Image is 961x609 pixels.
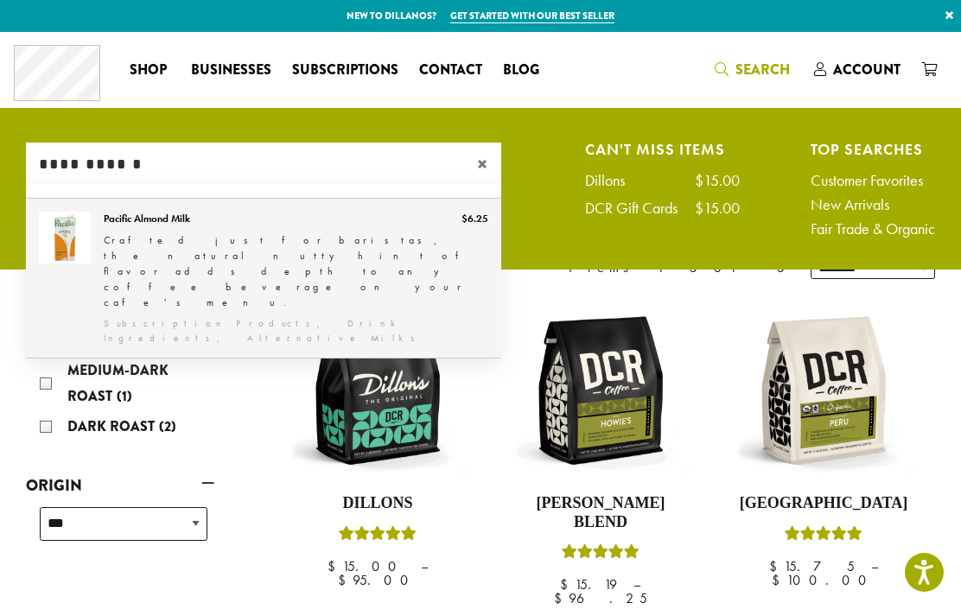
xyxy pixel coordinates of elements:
[560,575,617,593] bdi: 15.19
[292,60,398,81] span: Subscriptions
[562,542,640,568] div: Rated 4.67 out of 5
[119,56,181,84] a: Shop
[554,589,647,607] bdi: 96.25
[734,301,913,480] img: DCR-12oz-FTO-Peru-Stock-scaled.png
[811,143,935,155] h4: Top Searches
[328,557,342,575] span: $
[130,60,167,81] span: Shop
[421,557,428,575] span: –
[191,60,271,81] span: Businesses
[695,173,740,188] div: $15.00
[811,221,935,237] a: Fair Trade & Organic
[704,55,804,84] a: Search
[734,494,913,513] h4: [GEOGRAPHIC_DATA]
[585,173,642,188] div: Dillons
[26,321,214,449] div: Roast
[769,557,784,575] span: $
[339,523,417,549] div: Rated 5.00 out of 5
[477,154,501,174] span: ×
[288,494,468,513] h4: Dillons
[554,589,569,607] span: $
[328,557,404,575] bdi: 15.00
[585,143,740,155] h4: Can't Miss Items
[67,416,159,436] span: Dark Roast
[159,416,176,436] span: (2)
[511,494,691,531] h4: [PERSON_NAME] Blend
[695,200,740,216] div: $15.00
[871,557,878,575] span: –
[450,9,614,23] a: Get started with our best seller
[511,301,691,606] a: [PERSON_NAME] BlendRated 4.67 out of 5
[769,557,855,575] bdi: 15.75
[67,360,169,406] span: Medium-Dark Roast
[560,575,575,593] span: $
[633,575,640,593] span: –
[419,60,482,81] span: Contact
[585,200,695,216] div: DCR Gift Cards
[772,571,875,589] bdi: 100.00
[288,301,468,606] a: DillonsRated 5.00 out of 5
[288,301,468,480] img: DCR-12oz-Dillons-Stock-scaled.png
[833,60,901,79] span: Account
[26,500,214,561] div: Origin
[811,173,935,188] a: Customer Favorites
[511,301,691,480] img: DCR-12oz-Howies-Stock-scaled.png
[734,301,913,606] a: [GEOGRAPHIC_DATA]Rated 4.83 out of 5
[338,571,353,589] span: $
[117,386,132,406] span: (1)
[785,523,862,549] div: Rated 4.83 out of 5
[735,60,790,79] span: Search
[811,197,935,213] a: New Arrivals
[772,571,786,589] span: $
[338,571,417,589] bdi: 95.00
[503,60,539,81] span: Blog
[26,471,214,500] a: Origin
